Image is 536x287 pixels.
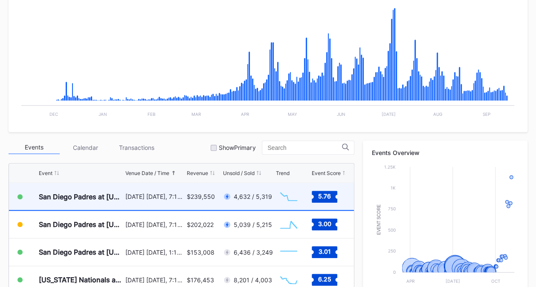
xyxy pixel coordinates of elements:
[318,220,331,227] text: 3.00
[99,112,107,117] text: Jan
[318,276,331,283] text: 6.25
[111,141,162,154] div: Transactions
[276,241,301,263] svg: Chart title
[377,204,382,235] text: Event Score
[388,206,396,211] text: 750
[391,185,396,190] text: 1k
[234,193,272,200] div: 4,632 / 5,319
[60,141,111,154] div: Calendar
[241,112,249,117] text: Apr
[39,248,123,256] div: San Diego Padres at [US_STATE] Mets
[125,249,185,256] div: [DATE] [DATE], 1:10PM
[337,112,345,117] text: Jun
[446,278,460,284] text: [DATE]
[234,249,273,256] div: 6,436 / 3,249
[187,249,214,256] div: $153,008
[125,170,169,176] div: Venue Date / Time
[312,170,341,176] div: Event Score
[318,192,331,199] text: 5.76
[39,220,123,229] div: San Diego Padres at [US_STATE] Mets
[39,170,52,176] div: Event
[125,221,185,228] div: [DATE] [DATE], 7:10PM
[267,144,342,151] input: Search
[382,112,396,117] text: [DATE]
[371,149,519,156] div: Events Overview
[39,192,123,201] div: San Diego Padres at [US_STATE] Mets
[187,221,214,228] div: $202,022
[39,276,123,284] div: [US_STATE] Nationals at [US_STATE] Mets (Pop-Up Home Run Apple Giveaway)
[393,270,396,275] text: 0
[49,112,58,117] text: Dec
[148,112,156,117] text: Feb
[491,278,500,284] text: Oct
[125,276,185,284] div: [DATE] [DATE], 7:10PM
[234,221,272,228] div: 5,039 / 5,215
[187,170,208,176] div: Revenue
[187,193,215,200] div: $239,550
[187,276,214,284] div: $176,453
[433,112,442,117] text: Aug
[319,248,331,255] text: 3.01
[287,112,297,117] text: May
[483,112,490,117] text: Sep
[276,186,301,207] svg: Chart title
[384,164,396,169] text: 1.25k
[219,144,255,151] div: Show Primary
[223,170,255,176] div: Unsold / Sold
[388,248,396,253] text: 250
[9,141,60,154] div: Events
[276,170,290,176] div: Trend
[234,276,272,284] div: 8,201 / 4,003
[276,214,301,235] svg: Chart title
[388,227,396,232] text: 500
[191,112,201,117] text: Mar
[406,278,415,284] text: Apr
[125,193,185,200] div: [DATE] [DATE], 7:10PM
